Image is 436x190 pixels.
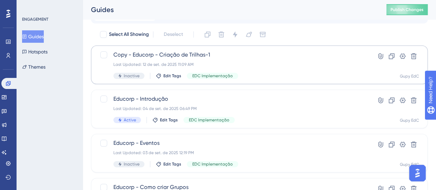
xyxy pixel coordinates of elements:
span: EDC Implementação [192,161,233,167]
div: Gupy EdC [400,162,419,167]
div: Last Updated: 04 de set. de 2025 06:49 PM [113,106,350,111]
div: Last Updated: 12 de set. de 2025 11:09 AM [113,62,350,67]
button: Guides [22,30,44,43]
span: Educorp - Introdução [113,95,350,103]
span: Deselect [164,30,183,39]
span: EDC Implementação [192,73,233,79]
button: Deselect [158,28,189,41]
button: Hotspots [22,46,48,58]
div: Last Updated: 03 de set. de 2025 12:19 PM [113,150,350,156]
div: Gupy EdC [400,73,419,79]
span: Select All Showing [109,30,149,39]
button: Edit Tags [156,161,181,167]
span: Publish Changes [391,7,424,12]
span: Edit Tags [163,161,181,167]
span: Inactive [124,73,140,79]
span: Edit Tags [163,73,181,79]
span: Need Help? [16,2,43,10]
span: Copy - Educorp - Criação de Trilhas-1 [113,51,350,59]
span: EDC Implementação [189,117,229,123]
span: Inactive [124,161,140,167]
div: Guides [91,5,369,14]
span: Edit Tags [160,117,178,123]
span: Educorp - Eventos [113,139,350,147]
div: ENGAGEMENT [22,17,48,22]
span: Active [124,117,136,123]
button: Publish Changes [386,4,428,15]
button: Edit Tags [152,117,178,123]
iframe: UserGuiding AI Assistant Launcher [407,163,428,183]
div: Gupy EdC [400,118,419,123]
button: Themes [22,61,45,73]
button: Edit Tags [156,73,181,79]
